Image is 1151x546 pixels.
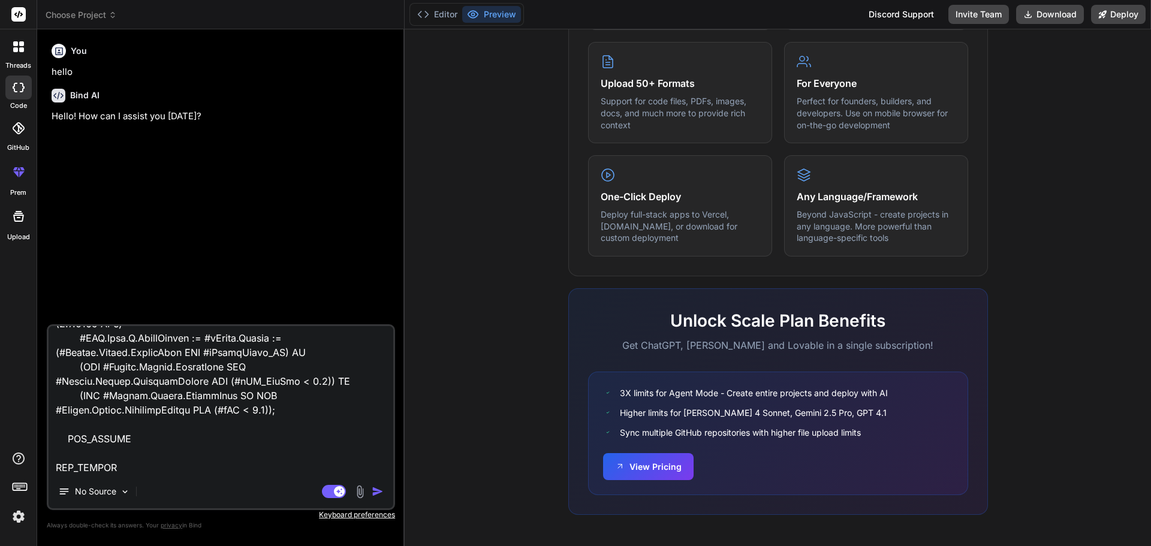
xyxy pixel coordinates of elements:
[353,485,367,499] img: attachment
[372,485,384,497] img: icon
[601,209,760,244] p: Deploy full-stack apps to Vercel, [DOMAIN_NAME], or download for custom deployment
[7,143,29,153] label: GitHub
[620,426,861,439] span: Sync multiple GitHub repositories with higher file upload limits
[161,521,182,529] span: privacy
[52,65,393,79] p: hello
[797,209,956,244] p: Beyond JavaScript - create projects in any language. More powerful than language-specific tools
[7,232,30,242] label: Upload
[948,5,1009,24] button: Invite Team
[412,6,462,23] button: Editor
[8,506,29,527] img: settings
[70,89,100,101] h6: Bind AI
[75,485,116,497] p: No Source
[603,453,694,480] button: View Pricing
[797,189,956,204] h4: Any Language/Framework
[10,101,27,111] label: code
[588,308,968,333] h2: Unlock Scale Plan Benefits
[601,95,760,131] p: Support for code files, PDFs, images, docs, and much more to provide rich context
[797,95,956,131] p: Perfect for founders, builders, and developers. Use on mobile browser for on-the-go development
[588,338,968,352] p: Get ChatGPT, [PERSON_NAME] and Lovable in a single subscription!
[47,520,395,531] p: Always double-check its answers. Your in Bind
[47,510,395,520] p: Keyboard preferences
[49,326,393,475] textarea: Loremips dolorsita con adip: ELITSE Doeiusm (6.4.7451 TEm) // Inc-utlaboree dolorema aliq enimad ...
[601,76,760,91] h4: Upload 50+ Formats
[861,5,941,24] div: Discord Support
[120,487,130,497] img: Pick Models
[620,406,887,419] span: Higher limits for [PERSON_NAME] 4 Sonnet, Gemini 2.5 Pro, GPT 4.1
[52,110,393,123] p: Hello! How can I assist you [DATE]?
[601,189,760,204] h4: One-Click Deploy
[10,188,26,198] label: prem
[1091,5,1146,24] button: Deploy
[1016,5,1084,24] button: Download
[71,45,87,57] h6: You
[46,9,117,21] span: Choose Project
[462,6,521,23] button: Preview
[5,61,31,71] label: threads
[797,76,956,91] h4: For Everyone
[620,387,888,399] span: 3X limits for Agent Mode - Create entire projects and deploy with AI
